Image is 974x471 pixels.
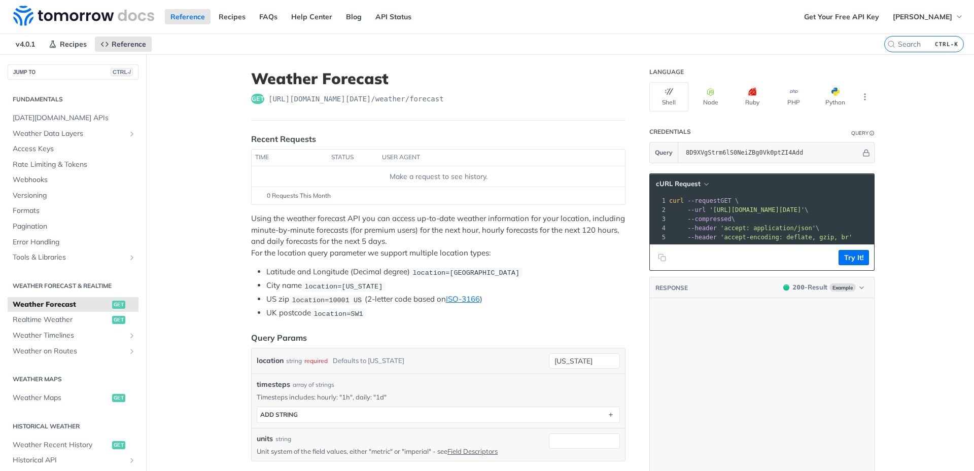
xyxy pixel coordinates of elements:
[251,133,316,145] div: Recent Requests
[10,37,41,52] span: v4.0.1
[829,283,856,292] span: Example
[687,206,706,213] span: --url
[128,347,136,355] button: Show subpages for Weather on Routes
[720,234,852,241] span: 'accept-encoding: deflate, gzip, br'
[887,9,969,24] button: [PERSON_NAME]
[650,233,667,242] div: 5
[793,282,827,293] div: - Result
[8,250,138,265] a: Tools & LibrariesShow subpages for Tools & Libraries
[251,69,625,88] h1: Weather Forecast
[8,328,138,343] a: Weather TimelinesShow subpages for Weather Timelines
[304,353,328,368] div: required
[370,9,417,24] a: API Status
[112,316,125,324] span: get
[649,128,691,136] div: Credentials
[687,234,717,241] span: --header
[378,150,605,166] th: user agent
[111,68,133,76] span: CTRL-/
[13,315,110,325] span: Realtime Weather
[8,235,138,250] a: Error Handling
[60,40,87,49] span: Recipes
[13,206,136,216] span: Formats
[816,82,855,112] button: Python
[13,175,136,185] span: Webhooks
[252,150,328,166] th: time
[8,375,138,384] h2: Weather Maps
[13,113,136,123] span: [DATE][DOMAIN_NAME] APIs
[13,129,125,139] span: Weather Data Layers
[851,129,868,137] div: Query
[8,390,138,406] a: Weather Mapsget
[8,203,138,219] a: Formats
[860,92,869,101] svg: More ellipsis
[446,294,480,304] a: ISO-3166
[655,250,669,265] button: Copy to clipboard
[681,142,861,163] input: apikey
[13,300,110,310] span: Weather Forecast
[733,82,772,112] button: Ruby
[128,456,136,464] button: Show subpages for Historical API
[8,219,138,234] a: Pagination
[112,441,125,449] span: get
[8,312,138,328] a: Realtime Weatherget
[95,37,152,52] a: Reference
[292,296,362,304] span: location=10001 US
[286,9,338,24] a: Help Center
[275,434,291,444] div: string
[887,40,895,48] svg: Search
[669,225,819,232] span: \
[650,205,667,214] div: 2
[13,331,125,341] span: Weather Timelines
[13,393,110,403] span: Weather Maps
[709,206,805,213] span: '[URL][DOMAIN_NAME][DATE]'
[783,284,789,291] span: 200
[861,148,872,158] button: Hide
[251,213,625,259] p: Using the weather forecast API you can access up-to-date weather information for your location, i...
[13,346,125,356] span: Weather on Routes
[857,89,873,104] button: More Languages
[691,82,730,112] button: Node
[778,282,869,293] button: 200200-ResultExample
[650,214,667,224] div: 3
[257,433,273,444] label: units
[13,160,136,170] span: Rate Limiting & Tokens
[257,447,545,456] p: Unit system of the field values, either "metric" or "imperial" - see
[8,126,138,141] a: Weather Data LayersShow subpages for Weather Data Layers
[13,222,136,232] span: Pagination
[649,82,688,112] button: Shell
[257,353,284,368] label: location
[412,269,519,276] span: location=[GEOGRAPHIC_DATA]
[8,297,138,312] a: Weather Forecastget
[304,282,382,290] span: location=[US_STATE]
[669,215,735,223] span: \
[128,130,136,138] button: Show subpages for Weather Data Layers
[932,39,961,49] kbd: CTRL-K
[8,188,138,203] a: Versioning
[314,310,363,317] span: location=SW1
[8,422,138,431] h2: Historical Weather
[293,380,334,389] div: array of strings
[687,215,732,223] span: --compressed
[669,206,809,213] span: \
[257,379,290,390] span: timesteps
[213,9,251,24] a: Recipes
[669,197,684,204] span: curl
[286,353,302,368] div: string
[112,394,125,402] span: get
[13,455,125,465] span: Historical API
[669,197,739,204] span: GET \
[650,196,667,205] div: 1
[13,237,136,247] span: Error Handling
[266,280,625,292] li: City name
[650,224,667,233] div: 4
[8,157,138,172] a: Rate Limiting & Tokens
[656,179,701,188] span: cURL Request
[251,94,264,104] span: get
[839,250,869,265] button: Try It!
[112,301,125,309] span: get
[254,9,283,24] a: FAQs
[774,82,813,112] button: PHP
[649,68,684,76] div: Language
[266,307,625,319] li: UK postcode
[8,453,138,468] a: Historical APIShow subpages for Historical API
